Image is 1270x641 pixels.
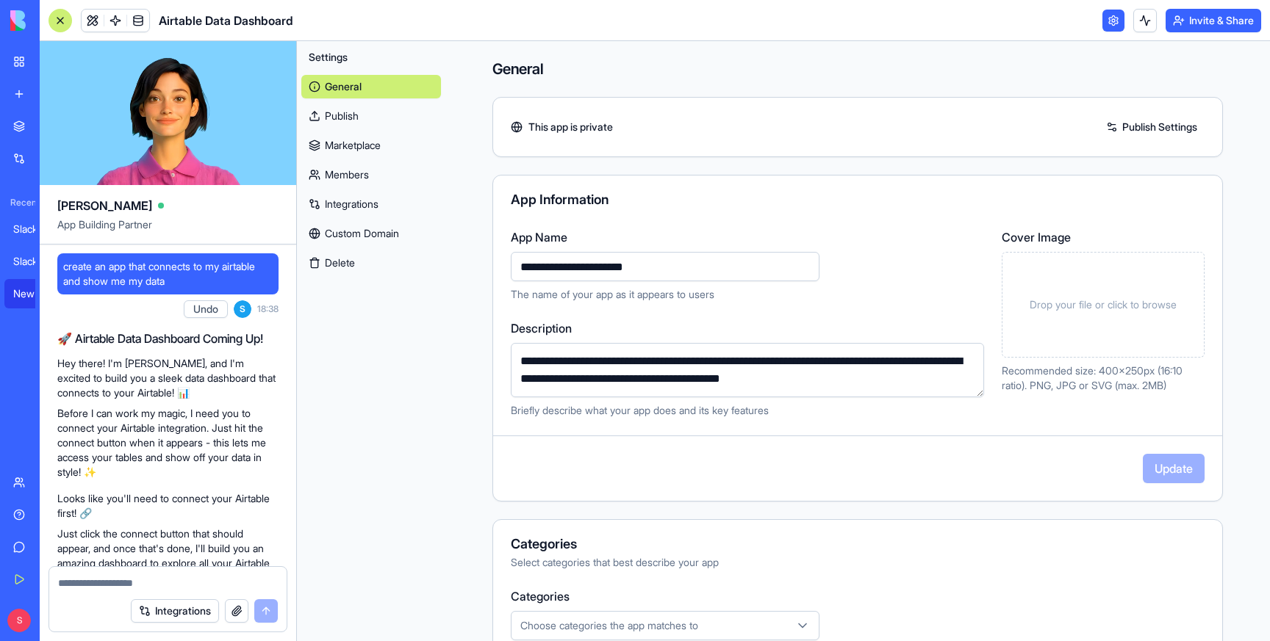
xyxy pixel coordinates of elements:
h2: 🚀 Airtable Data Dashboard Coming Up! [57,330,279,347]
label: Cover Image [1002,228,1205,246]
span: Settings [309,50,348,65]
p: Looks like you'll need to connect your Airtable first! 🔗 [57,491,279,521]
button: Integrations [131,599,219,623]
span: S [7,609,31,632]
label: App Name [511,228,984,246]
a: Slack Channel Dashboard [4,214,63,244]
p: Briefly describe what your app does and its key features [511,403,984,418]
div: Drop your file or click to browse [1002,252,1205,358]
p: Before I can work my magic, I need you to connect your Airtable integration. Just hit the connect... [57,406,279,479]
a: New App [4,279,63,308]
span: This app is private [528,120,613,134]
a: Publish Settings [1099,115,1205,139]
a: Custom Domain [301,222,441,245]
span: S [234,300,251,318]
div: New App [13,286,54,301]
span: [PERSON_NAME] [57,197,152,214]
p: Just click the connect button that should appear, and once that's done, I'll build you an amazing... [57,526,279,585]
div: Slack Channel Explorer [13,254,54,269]
a: Integrations [301,192,441,216]
button: Invite & Share [1166,9,1261,32]
p: The name of your app as it appears to users [511,287,984,302]
a: General [301,75,441,98]
p: Recommended size: 400x250px (16:10 ratio). PNG, JPG or SVG (max. 2MB) [1002,363,1205,393]
div: Categories [511,537,1205,551]
a: Slack Channel Explorer [4,247,63,276]
button: Choose categories the app matches to [511,611,819,640]
button: Delete [301,251,441,275]
div: Select categories that best describe your app [511,555,1205,570]
label: Categories [511,587,1205,605]
span: 18:38 [257,303,279,315]
button: Undo [184,300,228,318]
label: Description [511,319,984,337]
div: Slack Channel Dashboard [13,222,54,236]
span: create an app that connects to my airtable and show me my data [63,259,273,289]
span: Drop your file or click to browse [1030,297,1177,312]
span: Choose categories the app matches to [520,618,698,633]
span: Recent [4,197,35,209]
div: App Information [511,193,1205,206]
a: Members [301,163,441,186]
span: App Building Partner [57,217,279,244]
a: Marketplace [301,134,441,157]
p: Hey there! I'm [PERSON_NAME], and I'm excited to build you a sleek data dashboard that connects t... [57,356,279,400]
a: Publish [301,104,441,128]
button: Settings [301,46,441,69]
img: logo [10,10,101,31]
h4: General [492,59,1223,79]
span: Airtable Data Dashboard [159,12,293,29]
